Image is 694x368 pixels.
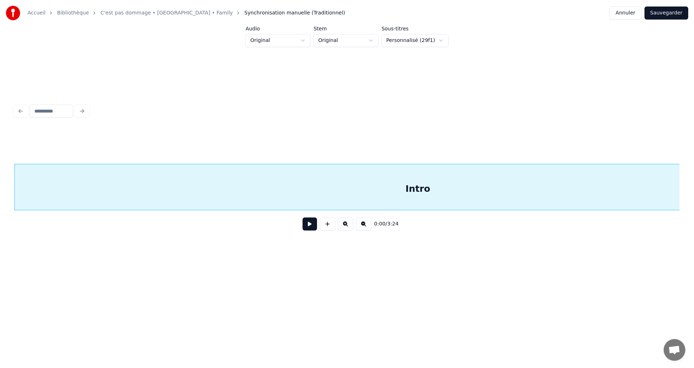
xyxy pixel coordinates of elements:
nav: breadcrumb [27,9,345,17]
div: / [374,220,391,228]
span: Synchronisation manuelle (Traditionnel) [244,9,345,17]
label: Audio [245,26,310,31]
a: Bibliothèque [57,9,89,17]
a: Accueil [27,9,46,17]
button: Sauvegarder [644,7,688,20]
button: Annuler [609,7,641,20]
a: Ouvrir le chat [664,339,685,361]
label: Stem [313,26,378,31]
span: 0:00 [374,220,385,228]
span: 3:24 [387,220,398,228]
a: C'est pas dommage • [GEOGRAPHIC_DATA] • Family [100,9,233,17]
img: youka [6,6,20,20]
label: Sous-titres [381,26,448,31]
